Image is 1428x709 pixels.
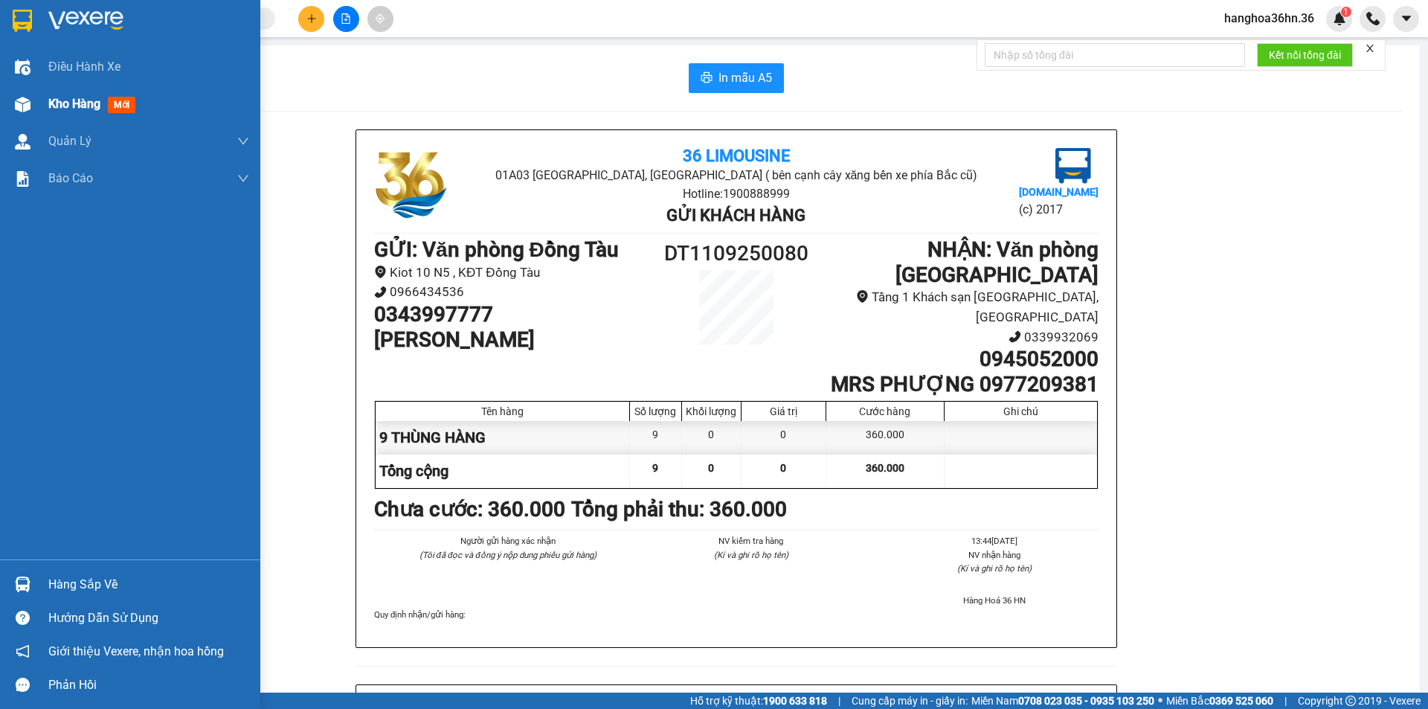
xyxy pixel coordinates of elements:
[827,327,1099,347] li: 0339932069
[16,611,30,625] span: question-circle
[1341,7,1351,17] sup: 1
[48,132,91,150] span: Quản Lý
[1284,693,1287,709] span: |
[948,405,1093,417] div: Ghi chú
[745,405,822,417] div: Giá trị
[1019,186,1099,198] b: [DOMAIN_NAME]
[298,6,324,32] button: plus
[374,286,387,298] span: phone
[48,57,120,76] span: Điều hành xe
[15,171,30,187] img: solution-icon
[374,302,646,327] h1: 0343997777
[856,290,869,303] span: environment
[306,13,317,24] span: plus
[48,607,249,629] div: Hướng dẫn sử dụng
[827,347,1099,372] h1: 0945052000
[333,6,359,32] button: file-add
[718,68,772,87] span: In mẫu A5
[1257,43,1353,67] button: Kết nối tổng đài
[237,135,249,147] span: down
[156,17,263,36] b: 36 Limousine
[48,642,224,661] span: Giới thiệu Vexere, nhận hoa hồng
[15,577,30,592] img: warehouse-icon
[852,693,968,709] span: Cung cấp máy in - giấy in:
[1366,12,1380,25] img: phone-icon
[367,6,393,32] button: aim
[686,405,737,417] div: Khối lượng
[374,237,619,262] b: GỬI : Văn phòng Đồng Tàu
[374,497,565,522] b: Chưa cước : 360.000
[495,166,977,185] li: 01A03 [GEOGRAPHIC_DATA], [GEOGRAPHIC_DATA] ( bên cạnh cây xăng bến xe phía Bắc cũ)
[1393,6,1419,32] button: caret-down
[16,678,30,692] span: message
[1365,43,1375,54] span: close
[891,548,1099,562] li: NV nhận hàng
[690,693,827,709] span: Hỗ trợ kỹ thuật:
[1166,693,1273,709] span: Miền Bắc
[495,185,977,203] li: Hotline: 1900888999
[83,92,338,111] li: Hotline: 1900888999
[891,594,1099,607] li: Hàng Hoá 36 HN
[1269,47,1341,63] span: Kết nối tổng đài
[379,462,448,480] span: Tổng cộng
[1158,698,1162,704] span: ⚪️
[341,13,351,24] span: file-add
[826,421,945,455] div: 360.000
[827,372,1099,397] h1: MRS PHƯỢNG 0977209381
[1343,7,1348,17] span: 1
[763,695,827,707] strong: 1900 633 818
[13,10,32,32] img: logo-vxr
[971,693,1154,709] span: Miền Nam
[374,266,387,278] span: environment
[714,550,788,560] i: (Kí và ghi rõ họ tên)
[1212,9,1326,28] span: hanghoa36hn.36
[895,237,1099,287] b: NHẬN : Văn phòng [GEOGRAPHIC_DATA]
[83,36,338,92] li: 01A03 [GEOGRAPHIC_DATA], [GEOGRAPHIC_DATA] ( bên cạnh cây xăng bến xe phía Bắc cũ)
[374,327,646,353] h1: [PERSON_NAME]
[15,60,30,75] img: warehouse-icon
[108,97,135,113] span: mới
[571,497,787,522] b: Tổng phải thu: 360.000
[374,148,448,222] img: logo.jpg
[374,608,1099,621] div: Quy định nhận/gửi hàng :
[957,563,1032,574] i: (Kí và ghi rõ họ tên)
[682,421,742,455] div: 0
[630,421,682,455] div: 9
[1018,695,1154,707] strong: 0708 023 035 - 0935 103 250
[780,462,786,474] span: 0
[689,63,784,93] button: printerIn mẫu A5
[374,282,646,302] li: 0966434536
[1055,148,1091,184] img: logo.jpg
[1333,12,1346,25] img: icon-new-feature
[237,173,249,185] span: down
[742,421,826,455] div: 0
[830,405,940,417] div: Cước hàng
[48,169,93,187] span: Báo cáo
[652,462,658,474] span: 9
[1345,696,1356,706] span: copyright
[48,97,100,111] span: Kho hàng
[666,206,805,225] b: Gửi khách hàng
[375,13,385,24] span: aim
[1400,12,1413,25] span: caret-down
[376,421,630,455] div: 9 THÙNG HÀNG
[1019,200,1099,219] li: (c) 2017
[827,287,1099,327] li: Tầng 1 Khách sạn [GEOGRAPHIC_DATA], [GEOGRAPHIC_DATA]
[683,147,790,165] b: 36 Limousine
[48,574,249,596] div: Hàng sắp về
[634,405,678,417] div: Số lượng
[708,462,714,474] span: 0
[891,534,1099,548] li: 13:44[DATE]
[647,534,855,548] li: NV kiểm tra hàng
[838,693,840,709] span: |
[16,644,30,658] span: notification
[48,674,249,696] div: Phản hồi
[404,534,611,548] li: Người gửi hàng xác nhận
[15,97,30,112] img: warehouse-icon
[646,237,827,270] h1: DT1109250080
[866,462,904,474] span: 360.000
[379,405,625,417] div: Tên hàng
[701,71,713,86] span: printer
[1009,330,1021,343] span: phone
[19,19,93,93] img: logo.jpg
